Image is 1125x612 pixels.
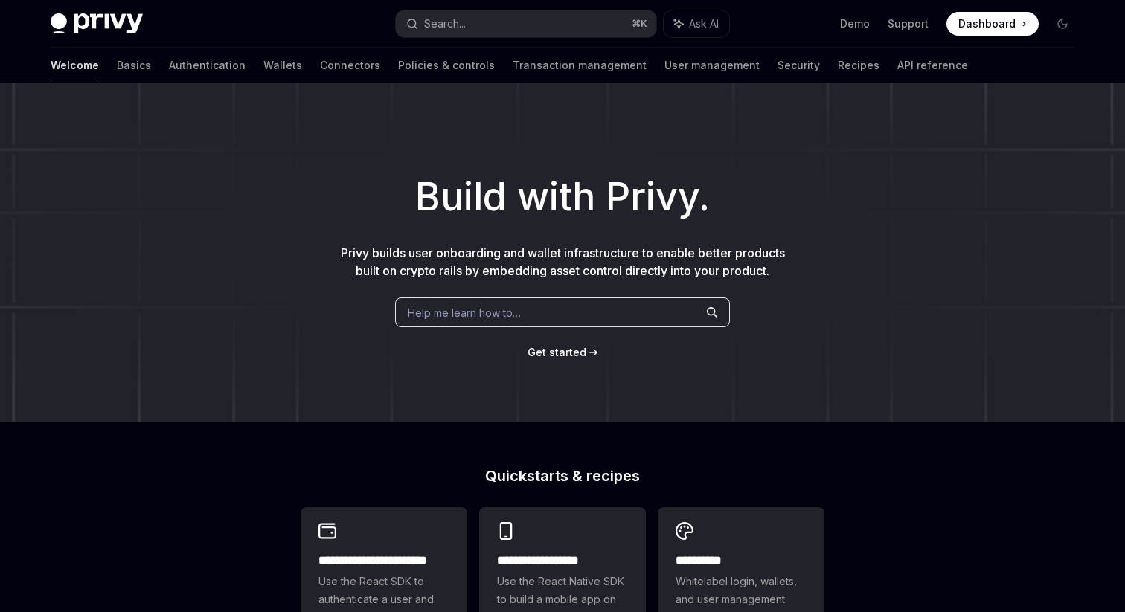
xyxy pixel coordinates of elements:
a: Dashboard [946,12,1039,36]
span: ⌘ K [632,18,647,30]
span: Privy builds user onboarding and wallet infrastructure to enable better products built on crypto ... [341,245,785,278]
button: Ask AI [664,10,729,37]
a: Wallets [263,48,302,83]
button: Toggle dark mode [1051,12,1074,36]
span: Ask AI [689,16,719,31]
span: Get started [528,346,586,358]
span: Help me learn how to… [408,305,521,321]
a: Basics [117,48,151,83]
a: Support [888,16,929,31]
button: Search...⌘K [396,10,656,37]
span: Dashboard [958,16,1016,31]
h2: Quickstarts & recipes [301,468,824,483]
a: Security [778,48,820,83]
div: Search... [424,15,466,33]
img: dark logo [51,13,143,34]
h1: Build with Privy. [24,168,1101,226]
a: User management [664,48,760,83]
a: Get started [528,345,586,360]
a: Connectors [320,48,380,83]
a: API reference [897,48,968,83]
a: Welcome [51,48,99,83]
a: Recipes [838,48,879,83]
a: Authentication [169,48,246,83]
a: Demo [840,16,870,31]
a: Transaction management [513,48,647,83]
a: Policies & controls [398,48,495,83]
